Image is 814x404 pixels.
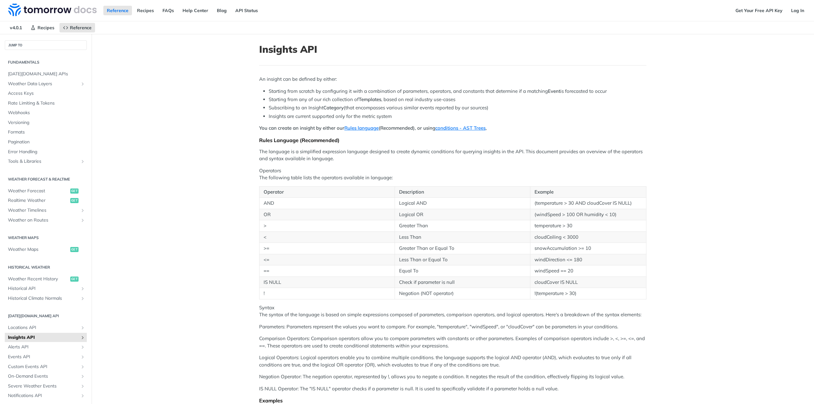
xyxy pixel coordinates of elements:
span: get [70,277,79,282]
button: Show subpages for Custom Events API [80,364,85,369]
td: IS NULL [259,277,395,288]
button: Show subpages for Tools & Libraries [80,159,85,164]
button: Show subpages for Weather on Routes [80,218,85,223]
p: Operators The following table lists the operators available in language: [259,167,646,181]
span: Reference [70,25,92,31]
span: Weather Forecast [8,188,69,194]
a: Insights APIShow subpages for Insights API [5,333,87,342]
button: Show subpages for On-Demand Events [80,374,85,379]
a: Recipes [27,23,58,32]
a: Weather Recent Historyget [5,274,87,284]
td: Greater Than [395,220,530,232]
span: Tools & Libraries [8,158,79,165]
a: Reference [59,23,95,32]
th: Operator [259,186,395,198]
span: Weather Data Layers [8,81,79,87]
p: An insight can be defined by either: [259,76,646,83]
button: JUMP TO [5,40,87,50]
a: Versioning [5,118,87,127]
td: Negation (NOT operator) [395,288,530,299]
td: >= [259,243,395,254]
td: Less Than or Equal To [395,254,530,265]
span: Historical API [8,285,79,292]
td: Check if parameter is null [395,277,530,288]
td: ! [259,288,395,299]
a: Weather Forecastget [5,186,87,196]
td: OR [259,209,395,220]
td: Greater Than or Equal To [395,243,530,254]
span: Historical Climate Normals [8,295,79,302]
h2: Historical Weather [5,264,87,270]
button: Show subpages for Locations API [80,325,85,330]
a: Pagination [5,137,87,147]
p: IS NULL Operator: The "IS NULL" operator checks if a parameter is null. It is used to specificall... [259,385,646,393]
td: Logical AND [395,198,530,209]
span: get [70,198,79,203]
a: Realtime Weatherget [5,196,87,205]
button: Show subpages for Severe Weather Events [80,384,85,389]
td: cloudCeiling < 3000 [530,231,646,243]
button: Show subpages for Insights API [80,335,85,340]
a: Tools & LibrariesShow subpages for Tools & Libraries [5,157,87,166]
a: Webhooks [5,108,87,118]
strong: Event [548,88,560,94]
a: Notifications APIShow subpages for Notifications API [5,391,87,401]
a: Log In [788,6,808,15]
p: Comparison Operators: Comparison operators allow you to compare parameters with constants or othe... [259,335,646,349]
span: Recipes [38,25,54,31]
td: Less Than [395,231,530,243]
span: Weather Recent History [8,276,69,282]
h1: Insights API [259,44,646,55]
span: Realtime Weather [8,197,69,204]
li: Starting from any of our rich collection of , based on real industry use-cases [269,96,646,103]
th: Description [395,186,530,198]
span: Notifications API [8,393,79,399]
div: Examples [259,397,646,404]
a: FAQs [159,6,177,15]
strong: Category [323,105,344,111]
a: Weather on RoutesShow subpages for Weather on Routes [5,216,87,225]
span: Locations API [8,325,79,331]
span: Weather Timelines [8,207,79,214]
a: Recipes [134,6,157,15]
a: Locations APIShow subpages for Locations API [5,323,87,332]
td: snowAccumulation >= 10 [530,243,646,254]
td: Logical OR [395,209,530,220]
a: Help Center [179,6,212,15]
td: Equal To [395,265,530,277]
a: [DATE][DOMAIN_NAME] APIs [5,69,87,79]
a: Historical APIShow subpages for Historical API [5,284,87,293]
td: windSpeed == 20 [530,265,646,277]
a: Severe Weather EventsShow subpages for Severe Weather Events [5,381,87,391]
a: Access Keys [5,89,87,98]
a: API Status [232,6,261,15]
button: Show subpages for Events API [80,354,85,359]
span: Weather Maps [8,246,69,253]
span: get [70,247,79,252]
span: Error Handling [8,149,85,155]
a: Weather TimelinesShow subpages for Weather Timelines [5,206,87,215]
button: Show subpages for Historical Climate Normals [80,296,85,301]
a: Get Your Free API Key [732,6,786,15]
td: > [259,220,395,232]
td: windDirection <= 180 [530,254,646,265]
span: Weather on Routes [8,217,79,223]
a: Custom Events APIShow subpages for Custom Events API [5,362,87,372]
span: Severe Weather Events [8,383,79,389]
td: <= [259,254,395,265]
button: Show subpages for Alerts API [80,345,85,350]
td: temperature > 30 [530,220,646,232]
button: Show subpages for Weather Timelines [80,208,85,213]
td: cloudCover IS NULL [530,277,646,288]
a: Blog [213,6,230,15]
a: Weather Mapsget [5,245,87,254]
span: Versioning [8,120,85,126]
div: Rules Language (Recommended) [259,137,646,143]
span: Pagination [8,139,85,145]
span: Webhooks [8,110,85,116]
span: Formats [8,129,85,135]
strong: Templates [359,96,381,102]
a: Error Handling [5,147,87,157]
td: (windSpeed > 100 OR humidity < 10) [530,209,646,220]
td: !(temperature > 30) [530,288,646,299]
